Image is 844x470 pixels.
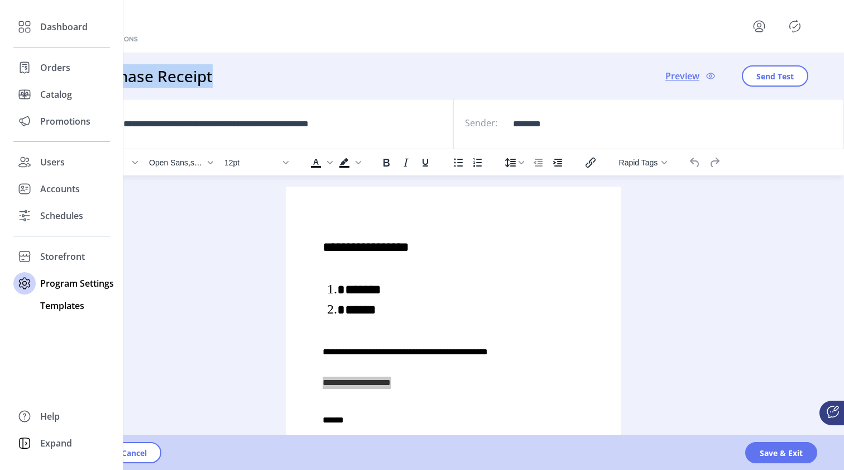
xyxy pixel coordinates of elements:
button: Font Open Sans,serif [145,155,217,170]
button: Font size 12pt [220,155,292,170]
span: Open Sans,serif [149,158,204,167]
span: Users [40,155,65,169]
button: menu [737,13,786,40]
span: Send Test [756,70,794,82]
span: Schedules [40,209,83,222]
span: Accounts [40,182,80,196]
span: Dashboard [40,20,88,34]
button: Send Test [742,65,808,87]
button: Increase indent [548,155,567,170]
span: Expand [40,436,72,450]
button: Numbered list [468,155,487,170]
span: Catalog [40,88,72,101]
div: Background color Black [335,155,363,170]
button: Publisher Panel [786,17,804,35]
button: Italic [396,155,415,170]
span: 12pt [224,158,279,167]
span: Preview [665,69,699,83]
span: Storefront [40,250,85,263]
span: Promotions [40,115,90,128]
h3: Purchase Receipt [85,64,217,88]
div: Text color Black [306,155,334,170]
span: Orders [40,61,70,74]
button: Undo [685,155,704,170]
label: Sender: [465,117,497,129]
span: Help [40,410,60,423]
span: Templates [40,299,84,312]
button: Decrease indent [529,155,548,170]
button: Bold [377,155,396,170]
span: Cancel [122,447,147,459]
button: Insert/edit link [581,155,600,170]
button: Underline [416,155,435,170]
button: Save & Exit [745,442,817,463]
span: Program Settings [40,277,114,290]
button: Bullet list [449,155,468,170]
span: Save & Exit [760,447,803,459]
button: Line height [501,155,528,170]
button: Redo [705,155,724,170]
span: Rapid Tags [619,158,658,167]
button: Cancel [107,442,161,463]
button: Rapid Tags [614,155,672,170]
